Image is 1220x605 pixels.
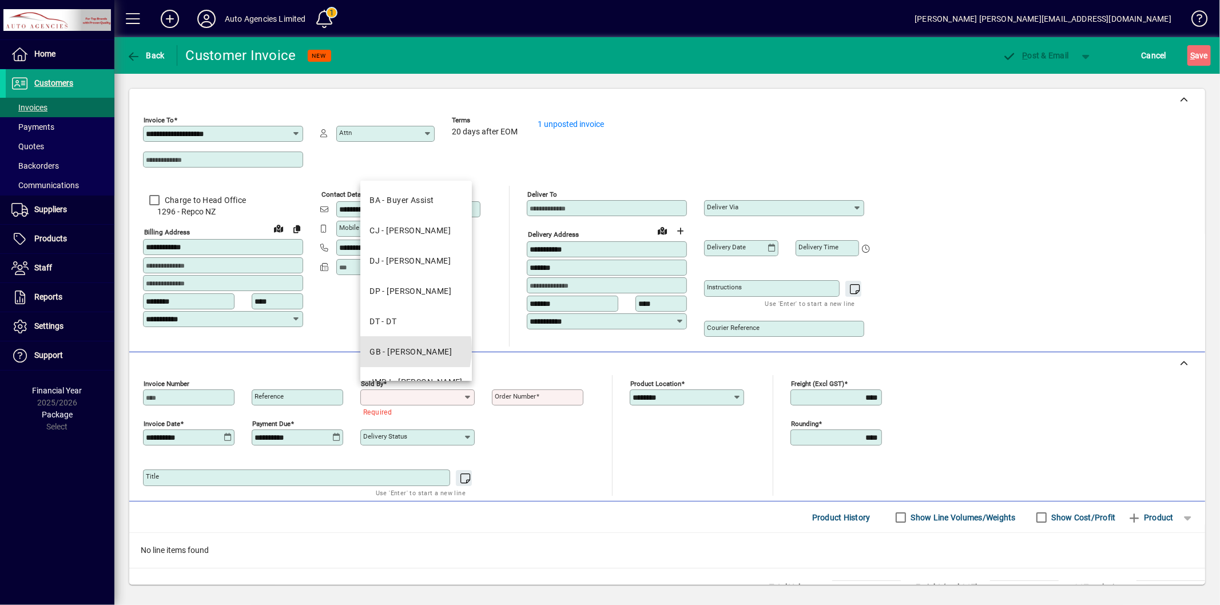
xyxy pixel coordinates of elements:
[339,129,352,137] mat-label: Attn
[6,283,114,312] a: Reports
[11,103,47,112] span: Invoices
[369,225,451,237] div: CJ - [PERSON_NAME]
[909,512,1016,523] label: Show Line Volumes/Weights
[369,376,463,388] div: JMDJ - [PERSON_NAME]
[671,222,690,240] button: Choose address
[6,312,114,341] a: Settings
[369,316,396,328] div: DT - DT
[764,581,832,595] td: Total Volume
[339,224,359,232] mat-label: Mobile
[1136,581,1205,595] td: 0.00
[808,507,875,528] button: Product History
[11,142,44,151] span: Quotes
[288,220,306,238] button: Copy to Delivery address
[707,203,738,211] mat-label: Deliver via
[765,297,855,310] mat-hint: Use 'Enter' to start a new line
[1068,581,1136,595] td: GST exclusive
[1127,508,1174,527] span: Product
[129,533,1205,568] div: No line items found
[1187,45,1211,66] button: Save
[1190,51,1195,60] span: S
[33,386,82,395] span: Financial Year
[1183,2,1206,39] a: Knowledge Base
[34,49,55,58] span: Home
[114,45,177,66] app-page-header-button: Back
[6,176,114,195] a: Communications
[162,194,246,206] label: Charge to Head Office
[11,181,79,190] span: Communications
[11,161,59,170] span: Backorders
[255,392,284,400] mat-label: Reference
[360,367,472,397] mat-option: JMDJ - Josiah Jennings
[630,380,681,388] mat-label: Product location
[363,432,407,440] mat-label: Delivery status
[34,234,67,243] span: Products
[832,581,901,595] td: 0.0000 M³
[144,420,180,428] mat-label: Invoice date
[369,255,451,267] div: DJ - [PERSON_NAME]
[360,337,472,367] mat-option: GB - Gavin Bright
[6,341,114,370] a: Support
[360,276,472,307] mat-option: DP - Donovan Percy
[369,285,451,297] div: DP - [PERSON_NAME]
[1003,51,1069,60] span: ost & Email
[6,98,114,117] a: Invoices
[252,420,291,428] mat-label: Payment due
[143,206,303,218] span: 1296 - Repco NZ
[6,117,114,137] a: Payments
[6,137,114,156] a: Quotes
[997,45,1075,66] button: Post & Email
[369,194,434,206] div: BA - Buyer Assist
[126,51,165,60] span: Back
[653,221,671,240] a: View on map
[360,216,472,246] mat-option: CJ - Cheryl Jennings
[1050,512,1116,523] label: Show Cost/Profit
[6,40,114,69] a: Home
[452,117,520,124] span: Terms
[527,190,557,198] mat-label: Deliver To
[1122,507,1179,528] button: Product
[124,45,168,66] button: Back
[369,346,452,358] div: GB - [PERSON_NAME]
[360,246,472,276] mat-option: DJ - DAVE JENNINGS
[312,52,327,59] span: NEW
[910,581,990,595] td: Freight (excl GST)
[6,196,114,224] a: Suppliers
[363,405,466,417] mat-error: Required
[360,307,472,337] mat-option: DT - DT
[791,380,844,388] mat-label: Freight (excl GST)
[1190,46,1208,65] span: ave
[144,380,189,388] mat-label: Invoice number
[812,508,871,527] span: Product History
[34,263,52,272] span: Staff
[6,156,114,176] a: Backorders
[34,205,67,214] span: Suppliers
[1139,45,1170,66] button: Cancel
[188,9,225,29] button: Profile
[495,392,536,400] mat-label: Order number
[34,351,63,360] span: Support
[915,10,1171,28] div: [PERSON_NAME] [PERSON_NAME][EMAIL_ADDRESS][DOMAIN_NAME]
[6,254,114,282] a: Staff
[1023,51,1028,60] span: P
[34,78,73,87] span: Customers
[452,128,518,137] span: 20 days after EOM
[225,10,306,28] div: Auto Agencies Limited
[707,243,746,251] mat-label: Delivery date
[42,410,73,419] span: Package
[6,225,114,253] a: Products
[707,283,742,291] mat-label: Instructions
[1142,46,1167,65] span: Cancel
[269,219,288,237] a: View on map
[152,9,188,29] button: Add
[186,46,296,65] div: Customer Invoice
[11,122,54,132] span: Payments
[798,243,838,251] mat-label: Delivery time
[144,116,174,124] mat-label: Invoice To
[146,472,159,480] mat-label: Title
[707,324,760,332] mat-label: Courier Reference
[376,486,466,499] mat-hint: Use 'Enter' to start a new line
[538,120,604,129] a: 1 unposted invoice
[791,420,818,428] mat-label: Rounding
[34,321,63,331] span: Settings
